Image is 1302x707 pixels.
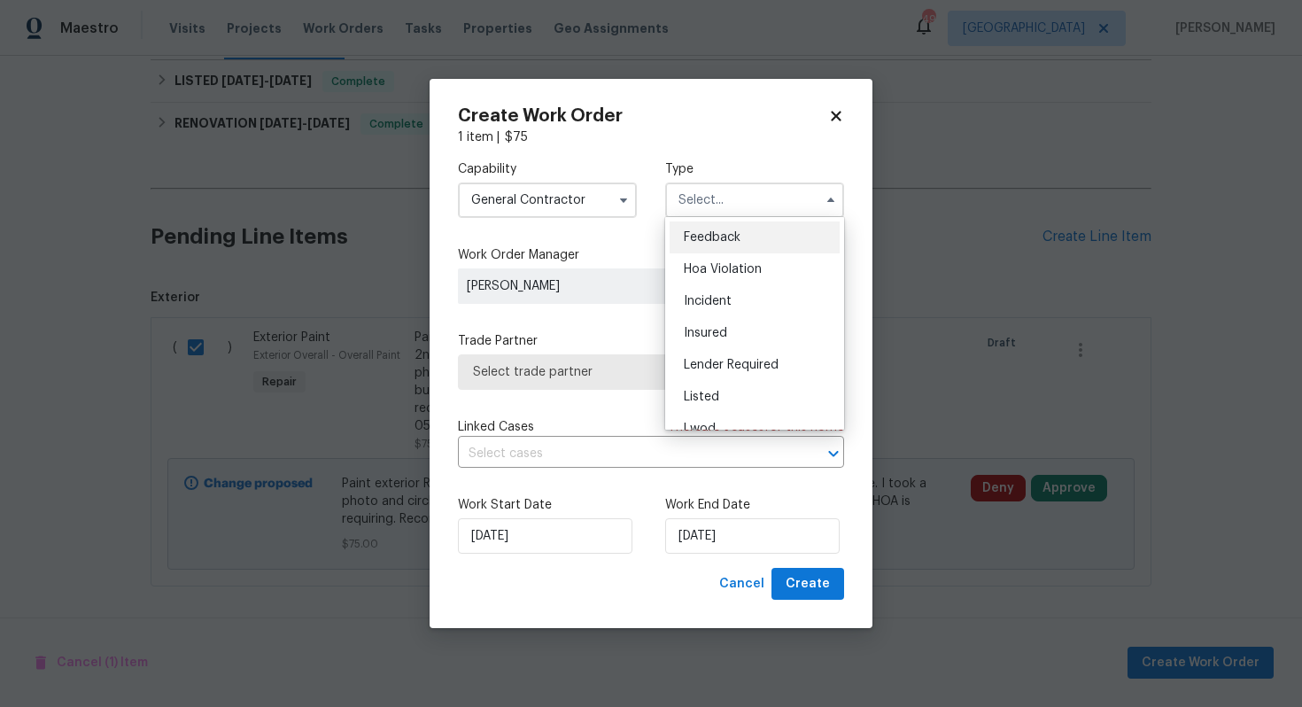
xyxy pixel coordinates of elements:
input: M/D/YYYY [458,518,632,554]
span: 7 [724,421,731,433]
button: Open [821,441,846,466]
span: Insured [684,327,727,339]
label: Type [665,160,844,178]
label: Capability [458,160,637,178]
label: Trade Partner [458,332,844,350]
span: Feedback [684,231,740,244]
button: Create [771,568,844,601]
span: Listed [684,391,719,403]
label: Work Order Manager [458,246,844,264]
div: 1 item | [458,128,844,146]
span: Select trade partner [473,363,829,381]
label: Work End Date [665,496,844,514]
span: Hoa Violation [684,263,762,276]
span: Create [786,573,830,595]
span: [PERSON_NAME] [467,277,722,295]
input: M/D/YYYY [665,518,840,554]
label: Work Start Date [458,496,637,514]
button: Cancel [712,568,771,601]
span: Lwod [684,423,716,435]
span: $ 75 [505,131,528,144]
span: Cancel [719,573,764,595]
input: Select... [458,183,637,218]
input: Select cases [458,440,794,468]
span: Incident [684,295,732,307]
span: Linked Cases [458,418,534,436]
h2: Create Work Order [458,107,828,125]
button: Hide options [820,190,841,211]
span: Lender Required [684,359,779,371]
input: Select... [665,183,844,218]
button: Show options [613,190,634,211]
